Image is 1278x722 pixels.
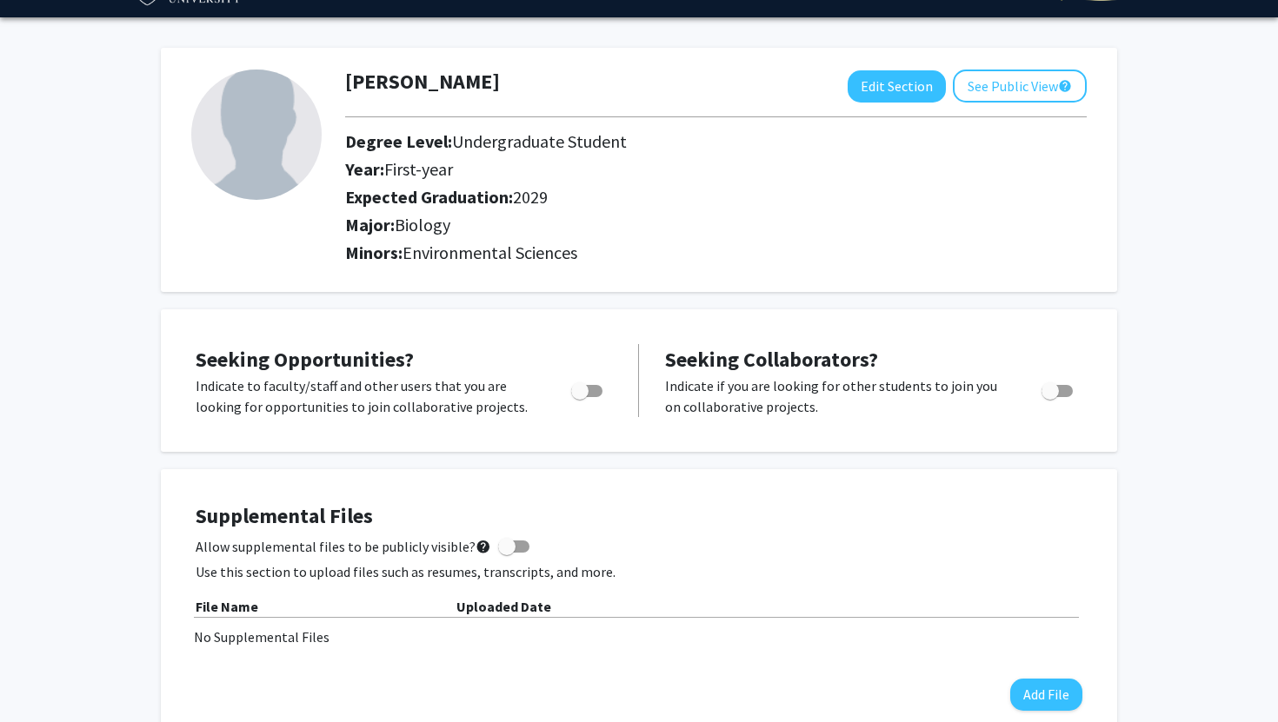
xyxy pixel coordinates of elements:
h2: Year: [345,159,989,180]
img: Profile Picture [191,70,322,200]
button: Edit Section [848,70,946,103]
span: Undergraduate Student [452,130,627,152]
b: File Name [196,598,258,615]
span: Seeking Collaborators? [665,346,878,373]
button: Add File [1010,679,1082,711]
mat-icon: help [476,536,491,557]
mat-icon: help [1058,76,1072,96]
span: Allow supplemental files to be publicly visible? [196,536,491,557]
h2: Minors: [345,242,1087,263]
b: Uploaded Date [456,598,551,615]
span: Environmental Sciences [403,242,577,263]
button: See Public View [953,70,1087,103]
div: Toggle [1035,375,1082,401]
h2: Major: [345,215,1087,235]
div: No Supplemental Files [194,626,1084,647]
h2: Expected Graduation: [345,187,989,208]
span: Biology [395,214,450,235]
iframe: Chat [13,644,74,709]
p: Indicate to faculty/staff and other users that you are looking for opportunities to join collabor... [196,375,538,417]
div: Toggle [564,375,612,401]
h2: Degree Level: [345,131,989,152]
span: 2029 [513,186,548,208]
span: Seeking Opportunities? [196,346,414,373]
h1: [PERSON_NAME] [345,70,500,95]
h4: Supplemental Files [196,504,1082,529]
span: First-year [384,158,453,180]
p: Use this section to upload files such as resumes, transcripts, and more. [196,561,1082,582]
p: Indicate if you are looking for other students to join you on collaborative projects. [665,375,1008,417]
